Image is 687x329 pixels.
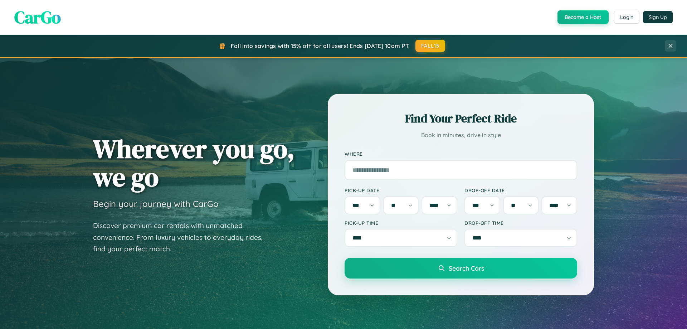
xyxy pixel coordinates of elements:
button: Login [614,11,639,24]
p: Discover premium car rentals with unmatched convenience. From luxury vehicles to everyday rides, ... [93,220,272,255]
label: Where [345,151,577,157]
button: Sign Up [643,11,673,23]
button: Search Cars [345,258,577,279]
h1: Wherever you go, we go [93,135,295,191]
span: Fall into savings with 15% off for all users! Ends [DATE] 10am PT. [231,42,410,49]
label: Drop-off Time [464,220,577,226]
h2: Find Your Perfect Ride [345,111,577,126]
label: Pick-up Time [345,220,457,226]
button: FALL15 [415,40,445,52]
button: Become a Host [557,10,609,24]
span: CarGo [14,5,61,29]
span: Search Cars [449,264,484,272]
h3: Begin your journey with CarGo [93,198,219,209]
label: Drop-off Date [464,187,577,193]
p: Book in minutes, drive in style [345,130,577,140]
label: Pick-up Date [345,187,457,193]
